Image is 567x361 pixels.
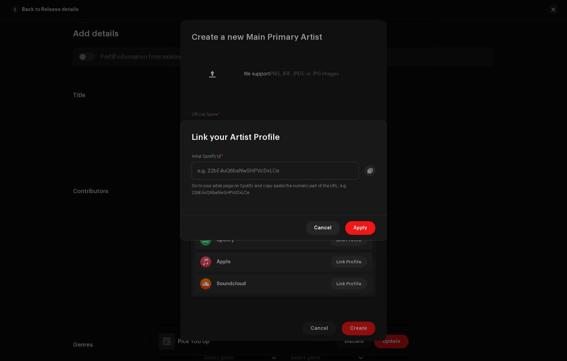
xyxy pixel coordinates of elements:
label: Artist Spotify Id [192,154,223,159]
input: e.g. 22bE4uQ6baNwSHPVcDxLCe [192,162,359,180]
small: Go to your artist page on Spotify and copy-paste the numeric part of the URL. e.g. 22bE4uQ6baNwSH... [192,182,375,196]
span: Cancel [314,221,331,235]
span: Apply [353,221,367,235]
button: Cancel [306,221,340,235]
button: Apply [345,221,375,235]
span: Link your Artist Profile [192,132,280,143]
